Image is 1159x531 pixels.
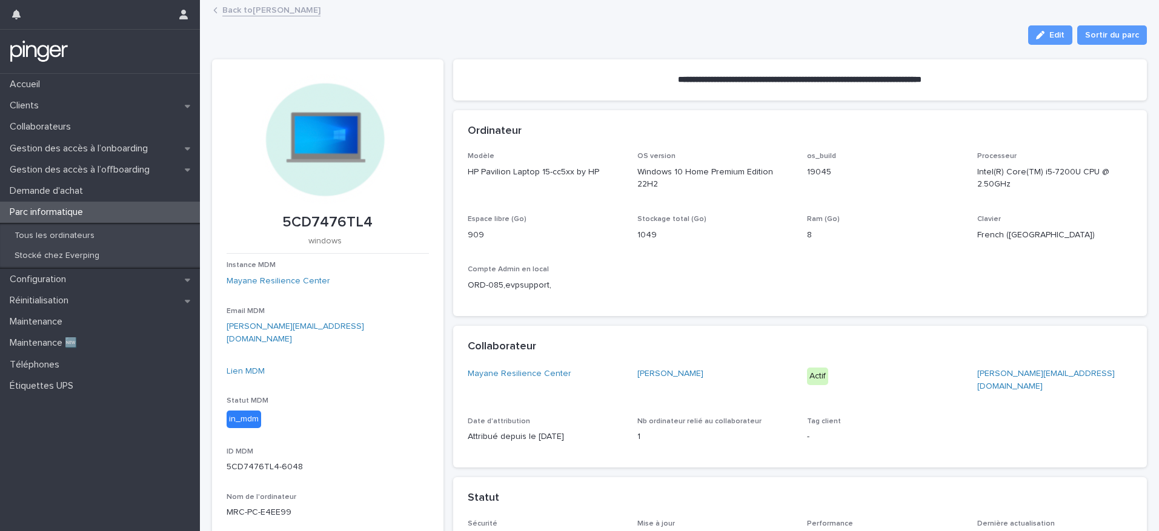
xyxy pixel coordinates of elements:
p: 5CD7476TL4-6048 [227,461,429,473]
p: Parc informatique [5,206,93,218]
p: Clients [5,100,48,111]
a: [PERSON_NAME][EMAIL_ADDRESS][DOMAIN_NAME] [977,369,1115,391]
span: Date d'attribution [468,418,530,425]
a: [PERSON_NAME] [637,368,703,380]
p: Étiquettes UPS [5,380,83,392]
span: Processeur [977,153,1017,160]
p: MRC-PC-E4EE99 [227,506,429,519]
span: Dernière actualisation [977,520,1055,527]
span: Tag client [807,418,841,425]
span: Statut MDM [227,397,268,404]
h2: Collaborateur [468,340,536,354]
button: Edit [1028,25,1072,45]
img: mTgBEunGTSyRkCgitkcU [10,39,68,64]
p: - [807,430,962,443]
p: Accueil [5,79,50,90]
span: Compte Admin en local [468,266,549,273]
a: Mayane Resilience Center [468,368,571,380]
p: Demande d'achat [5,185,93,197]
span: Sortir du parc [1085,29,1139,41]
span: Nom de l'ordinateur [227,493,296,501]
h2: Statut [468,492,499,505]
p: Stocké chez Everping [5,251,109,261]
p: HP Pavilion Laptop 15-cc5xx by HP [468,166,623,179]
p: Intel(R) Core(TM) i5-7200U CPU @ 2.50GHz [977,166,1132,191]
span: Espace libre (Go) [468,216,526,223]
p: 8 [807,229,962,242]
h2: Ordinateur [468,125,522,138]
p: Téléphones [5,359,69,371]
a: Mayane Resilience Center [227,275,330,288]
p: 1049 [637,229,792,242]
p: Réinitialisation [5,295,78,306]
span: Email MDM [227,308,265,315]
a: Lien MDM [227,367,265,375]
span: Modèle [468,153,494,160]
span: Mise à jour [637,520,675,527]
a: Back to[PERSON_NAME] [222,2,320,16]
a: [PERSON_NAME][EMAIL_ADDRESS][DOMAIN_NAME] [227,322,364,343]
span: OS version [637,153,676,160]
span: Performance [807,520,853,527]
span: Clavier [977,216,1001,223]
p: 909 [468,229,623,242]
p: ORD-085,evpsupport, [468,279,623,292]
p: windows [227,236,424,246]
p: 5CD7476TL4 [227,214,429,231]
span: Ram (Go) [807,216,840,223]
p: 1 [637,430,792,443]
span: Stockage total (Go) [637,216,706,223]
span: os_build [807,153,836,160]
p: 19045 [807,166,962,179]
p: French ([GEOGRAPHIC_DATA]) [977,229,1132,242]
span: Instance MDM [227,262,276,269]
div: Actif [807,368,828,385]
span: Nb ordinateur relié au collaborateur [637,418,762,425]
p: Windows 10 Home Premium Edition 22H2 [637,166,792,191]
p: Collaborateurs [5,121,81,133]
span: ID MDM [227,448,253,455]
div: in_mdm [227,411,261,428]
p: Gestion des accès à l’onboarding [5,143,158,154]
p: Maintenance [5,316,72,328]
p: Configuration [5,274,76,285]
span: Sécurité [468,520,497,527]
button: Sortir du parc [1077,25,1147,45]
p: Gestion des accès à l’offboarding [5,164,159,176]
p: Attribué depuis le [DATE] [468,430,623,443]
span: Edit [1049,31,1064,39]
p: Maintenance 🆕 [5,337,87,349]
p: Tous les ordinateurs [5,231,104,241]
